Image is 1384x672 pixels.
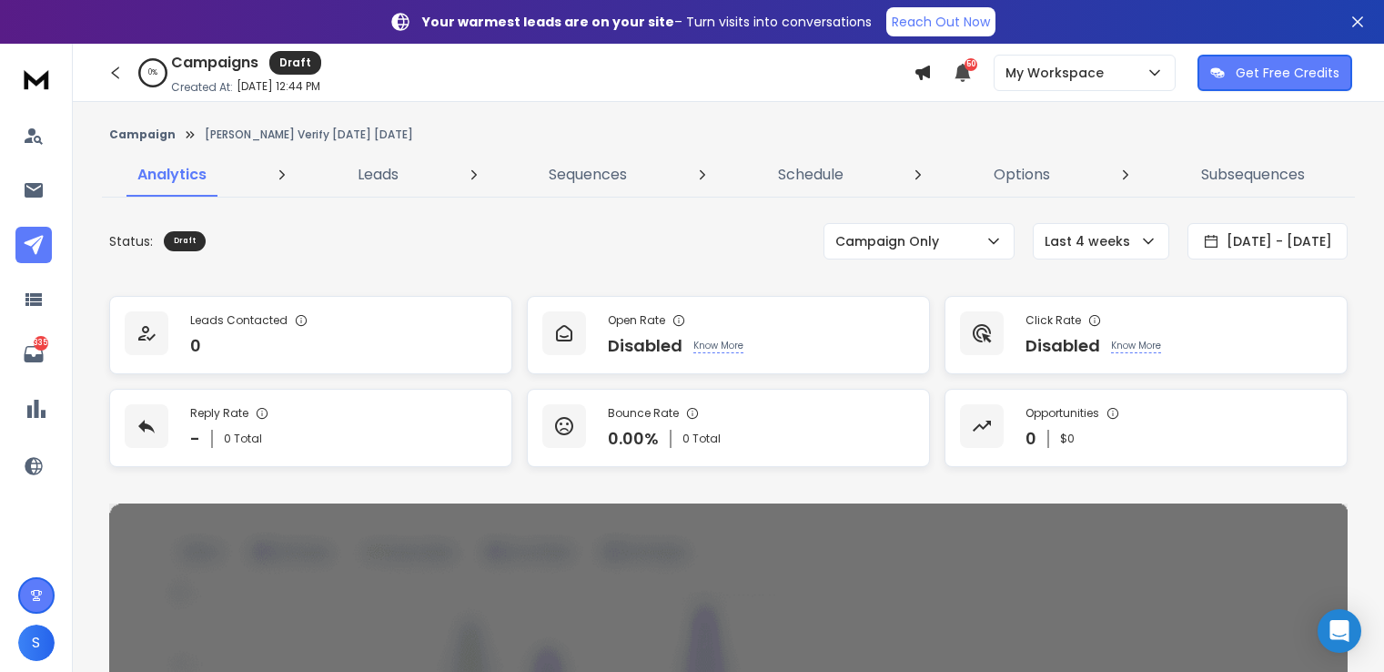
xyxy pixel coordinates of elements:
[994,164,1050,186] p: Options
[1060,432,1075,446] p: $ 0
[109,389,512,467] a: Reply Rate-0 Total
[422,13,872,31] p: – Turn visits into conversations
[190,426,200,452] p: -
[1197,55,1352,91] button: Get Free Credits
[1190,153,1316,197] a: Subsequences
[1236,64,1339,82] p: Get Free Credits
[358,164,399,186] p: Leads
[538,153,638,197] a: Sequences
[608,313,665,328] p: Open Rate
[527,389,930,467] a: Bounce Rate0.00%0 Total
[608,426,659,452] p: 0.00 %
[171,80,233,95] p: Created At:
[886,7,995,36] a: Reach Out Now
[549,164,627,186] p: Sequences
[109,127,176,142] button: Campaign
[148,67,157,78] p: 0 %
[18,62,55,96] img: logo
[835,232,946,250] p: Campaign Only
[126,153,217,197] a: Analytics
[1045,232,1137,250] p: Last 4 weeks
[682,432,721,446] p: 0 Total
[1025,406,1099,421] p: Opportunities
[269,51,321,75] div: Draft
[965,58,977,71] span: 50
[190,333,201,359] p: 0
[171,52,258,74] h1: Campaigns
[892,13,990,31] p: Reach Out Now
[1187,223,1348,260] button: [DATE] - [DATE]
[527,296,930,374] a: Open RateDisabledKnow More
[778,164,844,186] p: Schedule
[15,336,52,372] a: 335
[945,296,1348,374] a: Click RateDisabledKnow More
[1025,313,1081,328] p: Click Rate
[137,164,207,186] p: Analytics
[224,432,262,446] p: 0 Total
[34,336,48,351] p: 335
[18,625,55,661] button: S
[608,333,682,359] p: Disabled
[693,339,743,353] p: Know More
[164,231,206,251] div: Draft
[767,153,854,197] a: Schedule
[1005,64,1111,82] p: My Workspace
[237,79,320,94] p: [DATE] 12:44 PM
[190,406,248,421] p: Reply Rate
[1025,333,1100,359] p: Disabled
[1111,339,1161,353] p: Know More
[422,13,674,31] strong: Your warmest leads are on your site
[347,153,409,197] a: Leads
[1318,609,1361,653] div: Open Intercom Messenger
[608,406,679,421] p: Bounce Rate
[205,127,413,142] p: [PERSON_NAME] Verify [DATE] [DATE]
[1025,426,1036,452] p: 0
[983,153,1061,197] a: Options
[109,296,512,374] a: Leads Contacted0
[945,389,1348,467] a: Opportunities0$0
[190,313,288,328] p: Leads Contacted
[109,232,153,250] p: Status:
[1201,164,1305,186] p: Subsequences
